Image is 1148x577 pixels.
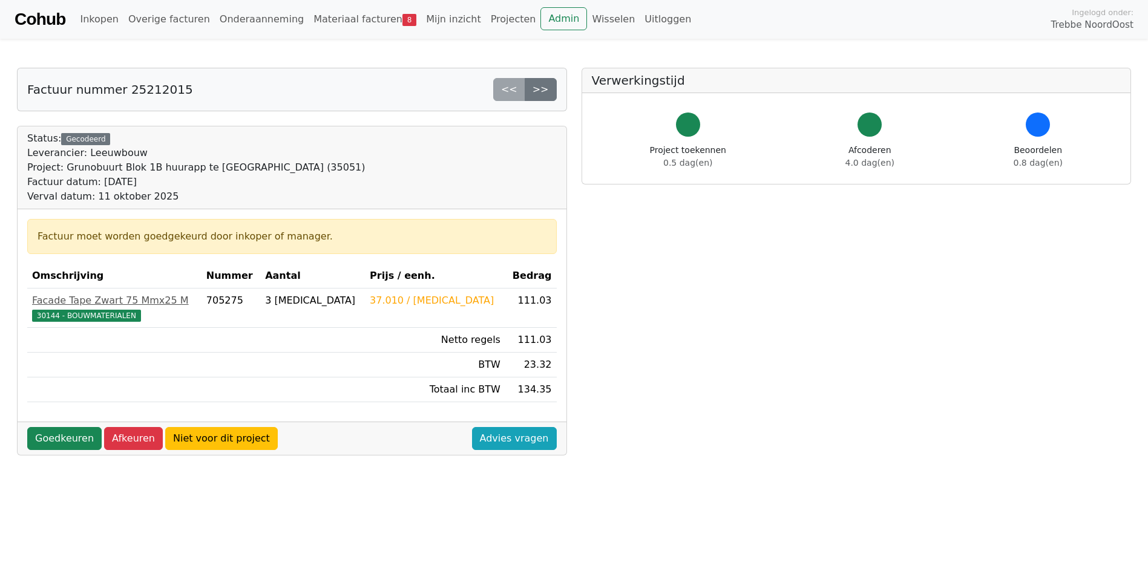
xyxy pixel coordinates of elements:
[587,7,640,31] a: Wisselen
[640,7,696,31] a: Uitloggen
[365,264,505,288] th: Prijs / eenh.
[370,293,500,308] div: 37.010 / [MEDICAL_DATA]
[38,229,546,244] div: Factuur moet worden goedgekeurd door inkoper of manager.
[505,377,557,402] td: 134.35
[1072,7,1133,18] span: Ingelogd onder:
[75,7,123,31] a: Inkopen
[402,14,416,26] span: 8
[27,264,202,288] th: Omschrijving
[421,7,486,31] a: Mijn inzicht
[27,175,366,189] div: Factuur datum: [DATE]
[650,144,726,169] div: Project toekennen
[525,78,557,101] a: >>
[845,158,894,168] span: 4.0 dag(en)
[365,328,505,353] td: Netto regels
[505,264,557,288] th: Bedrag
[1051,18,1133,32] span: Trebbe NoordOost
[123,7,215,31] a: Overige facturen
[365,377,505,402] td: Totaal inc BTW
[845,144,894,169] div: Afcoderen
[215,7,309,31] a: Onderaanneming
[27,82,193,97] h5: Factuur nummer 25212015
[27,131,366,204] div: Status:
[260,264,365,288] th: Aantal
[1014,144,1063,169] div: Beoordelen
[15,5,65,34] a: Cohub
[27,160,366,175] div: Project: Grunobuurt Blok 1B huurapp te [GEOGRAPHIC_DATA] (35051)
[472,427,557,450] a: Advies vragen
[540,7,587,30] a: Admin
[27,427,102,450] a: Goedkeuren
[663,158,712,168] span: 0.5 dag(en)
[265,293,360,308] div: 3 [MEDICAL_DATA]
[104,427,163,450] a: Afkeuren
[505,288,557,328] td: 111.03
[486,7,541,31] a: Projecten
[505,353,557,377] td: 23.32
[61,133,110,145] div: Gecodeerd
[27,146,366,160] div: Leverancier: Leeuwbouw
[202,288,260,328] td: 705275
[27,189,366,204] div: Verval datum: 11 oktober 2025
[32,293,197,322] a: Facade Tape Zwart 75 Mmx25 M30144 - BOUWMATERIALEN
[1014,158,1063,168] span: 0.8 dag(en)
[165,427,278,450] a: Niet voor dit project
[592,73,1121,88] h5: Verwerkingstijd
[202,264,260,288] th: Nummer
[309,7,421,31] a: Materiaal facturen8
[505,328,557,353] td: 111.03
[32,293,197,308] div: Facade Tape Zwart 75 Mmx25 M
[32,310,141,322] span: 30144 - BOUWMATERIALEN
[365,353,505,377] td: BTW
